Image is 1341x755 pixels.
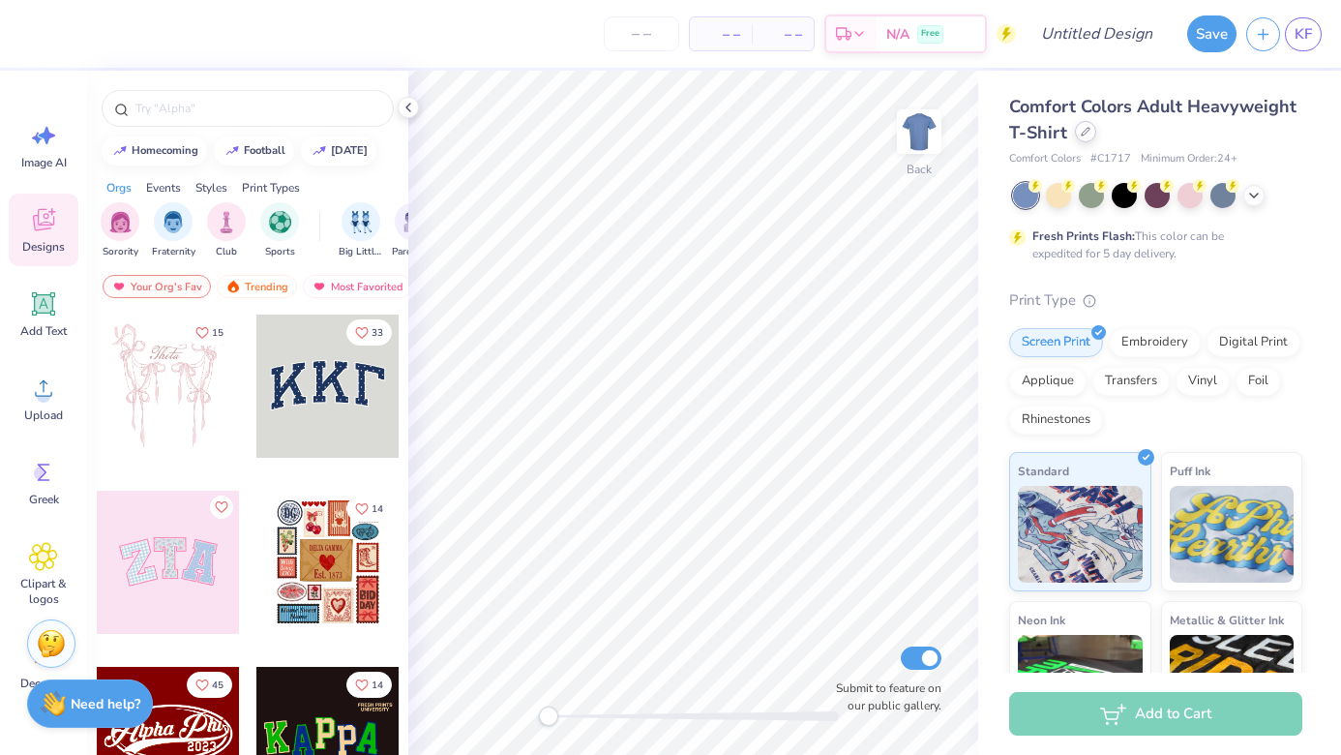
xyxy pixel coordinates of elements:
[152,245,195,259] span: Fraternity
[1018,486,1143,583] img: Standard
[102,136,207,166] button: homecoming
[152,202,195,259] button: filter button
[921,27,939,41] span: Free
[152,202,195,259] div: filter for Fraternity
[372,680,383,690] span: 14
[1170,486,1295,583] img: Puff Ink
[210,496,233,519] button: Like
[1285,17,1322,51] a: KF
[346,319,392,346] button: Like
[260,202,299,259] button: filter button
[260,202,299,259] div: filter for Sports
[109,211,132,233] img: Sorority Image
[242,179,300,196] div: Print Types
[1026,15,1168,53] input: Untitled Design
[1009,151,1081,167] span: Comfort Colors
[71,695,140,713] strong: Need help?
[1176,367,1230,396] div: Vinyl
[312,280,327,293] img: most_fav.gif
[187,672,232,698] button: Like
[29,492,59,507] span: Greek
[1009,406,1103,435] div: Rhinestones
[403,211,426,233] img: Parent's Weekend Image
[112,145,128,157] img: trend_line.gif
[701,24,740,45] span: – –
[216,245,237,259] span: Club
[111,280,127,293] img: most_fav.gif
[372,328,383,338] span: 33
[146,179,181,196] div: Events
[539,707,558,726] div: Accessibility label
[244,145,285,156] div: football
[1170,461,1210,481] span: Puff Ink
[604,16,679,51] input: – –
[907,161,932,178] div: Back
[1018,461,1069,481] span: Standard
[22,239,65,255] span: Designs
[265,245,295,259] span: Sports
[392,202,436,259] button: filter button
[106,179,132,196] div: Orgs
[207,202,246,259] div: filter for Club
[163,211,184,233] img: Fraternity Image
[101,202,139,259] button: filter button
[1032,227,1270,262] div: This color can be expedited for 5 day delivery.
[1236,367,1281,396] div: Foil
[217,275,297,298] div: Trending
[103,275,211,298] div: Your Org's Fav
[207,202,246,259] button: filter button
[21,155,67,170] span: Image AI
[350,211,372,233] img: Big Little Reveal Image
[1009,328,1103,357] div: Screen Print
[103,245,138,259] span: Sorority
[1092,367,1170,396] div: Transfers
[301,136,376,166] button: [DATE]
[212,680,223,690] span: 45
[339,202,383,259] div: filter for Big Little Reveal
[825,679,941,714] label: Submit to feature on our public gallery.
[1009,367,1087,396] div: Applique
[1170,635,1295,732] img: Metallic & Glitter Ink
[1187,15,1237,52] button: Save
[212,328,223,338] span: 15
[20,676,67,691] span: Decorate
[392,202,436,259] div: filter for Parent's Weekend
[331,145,368,156] div: halloween
[1018,635,1143,732] img: Neon Ink
[303,275,412,298] div: Most Favorited
[1009,289,1302,312] div: Print Type
[12,576,75,607] span: Clipart & logos
[132,145,198,156] div: homecoming
[900,112,939,151] img: Back
[1009,95,1296,144] span: Comfort Colors Adult Heavyweight T-Shirt
[101,202,139,259] div: filter for Sorority
[269,211,291,233] img: Sports Image
[339,202,383,259] button: filter button
[224,145,240,157] img: trend_line.gif
[214,136,294,166] button: football
[392,245,436,259] span: Parent's Weekend
[346,496,392,522] button: Like
[134,99,381,118] input: Try "Alpha"
[1018,610,1065,630] span: Neon Ink
[1109,328,1201,357] div: Embroidery
[312,145,327,157] img: trend_line.gif
[225,280,241,293] img: trending.gif
[339,245,383,259] span: Big Little Reveal
[1141,151,1237,167] span: Minimum Order: 24 +
[1032,228,1135,244] strong: Fresh Prints Flash:
[20,323,67,339] span: Add Text
[1295,23,1312,45] span: KF
[763,24,802,45] span: – –
[372,504,383,514] span: 14
[187,319,232,346] button: Like
[1090,151,1131,167] span: # C1717
[1170,610,1284,630] span: Metallic & Glitter Ink
[216,211,237,233] img: Club Image
[195,179,227,196] div: Styles
[24,408,63,423] span: Upload
[1207,328,1300,357] div: Digital Print
[346,672,392,698] button: Like
[886,24,909,45] span: N/A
